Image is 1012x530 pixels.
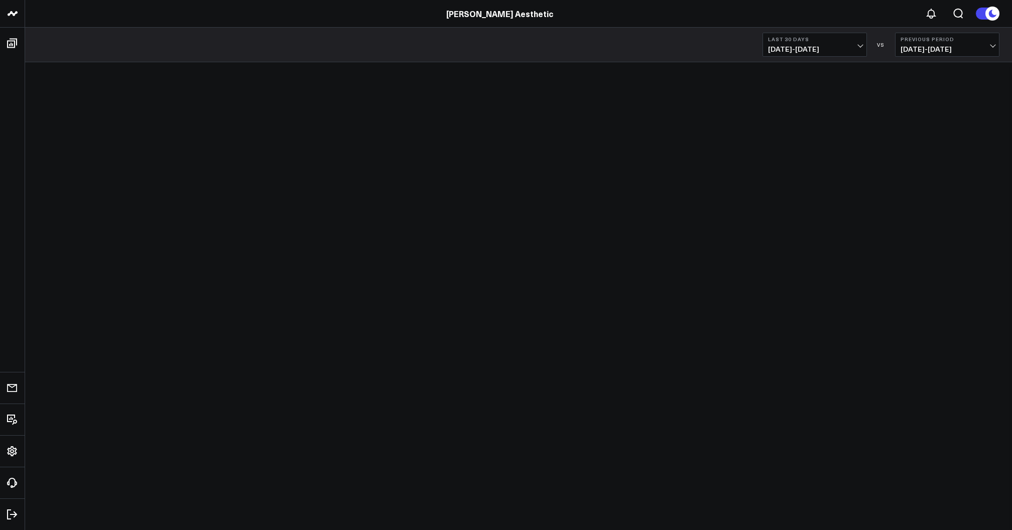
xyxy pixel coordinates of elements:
[895,33,999,57] button: Previous Period[DATE]-[DATE]
[901,45,994,53] span: [DATE] - [DATE]
[768,36,861,42] b: Last 30 Days
[872,42,890,48] div: VS
[763,33,867,57] button: Last 30 Days[DATE]-[DATE]
[901,36,994,42] b: Previous Period
[768,45,861,53] span: [DATE] - [DATE]
[446,8,553,19] a: [PERSON_NAME] Aesthetic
